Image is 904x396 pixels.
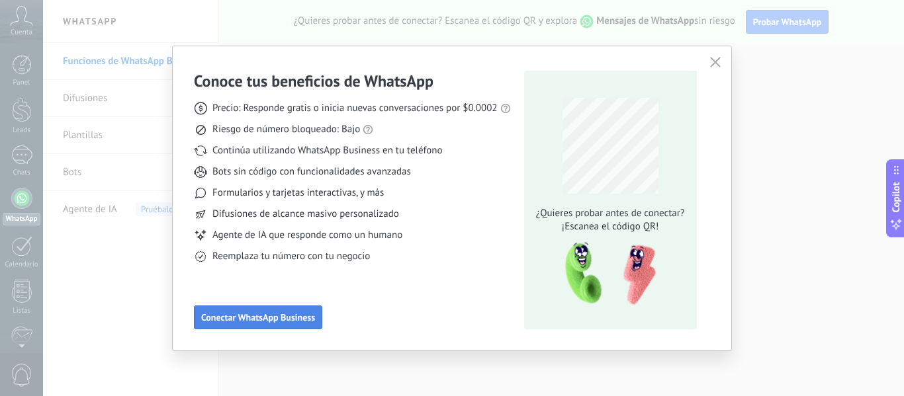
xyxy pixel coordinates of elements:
img: qr-pic-1x.png [554,239,658,309]
span: Conectar WhatsApp Business [201,313,315,322]
button: Conectar WhatsApp Business [194,305,322,329]
span: Precio: Responde gratis o inicia nuevas conversaciones por $0.0002 [212,102,498,115]
span: Reemplaza tu número con tu negocio [212,250,370,263]
span: Riesgo de número bloqueado: Bajo [212,123,360,136]
span: Formularios y tarjetas interactivas, y más [212,186,384,200]
span: Difusiones de alcance masivo personalizado [212,208,399,221]
span: Continúa utilizando WhatsApp Business en tu teléfono [212,144,442,157]
h3: Conoce tus beneficios de WhatsApp [194,71,433,91]
span: Copilot [889,182,903,212]
span: Agente de IA que responde como un humano [212,229,402,242]
span: ¿Quieres probar antes de conectar? [532,207,688,220]
span: ¡Escanea el código QR! [532,220,688,233]
span: Bots sin código con funcionalidades avanzadas [212,165,411,178]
